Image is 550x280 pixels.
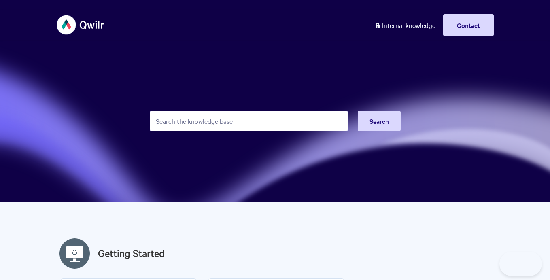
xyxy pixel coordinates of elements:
img: Qwilr Help Center [57,10,105,40]
a: Contact [443,14,494,36]
button: Search [358,111,401,131]
iframe: Toggle Customer Support [499,252,542,276]
a: Internal knowledge [368,14,442,36]
input: Search the knowledge base [150,111,348,131]
a: Getting Started [98,246,165,261]
span: Search [369,117,389,125]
